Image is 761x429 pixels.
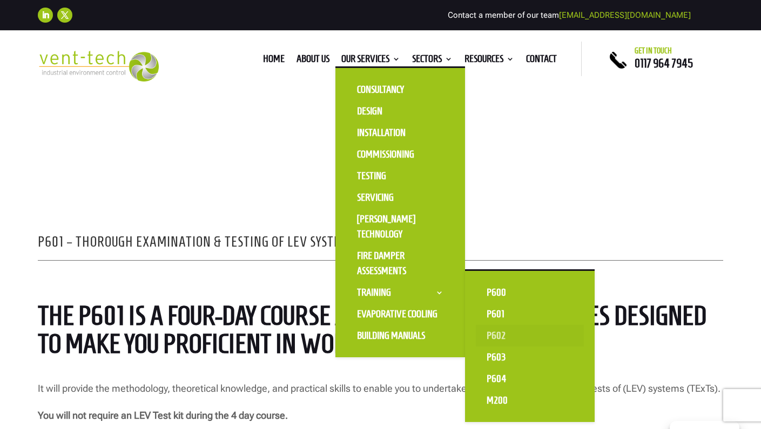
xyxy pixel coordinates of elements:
a: Training [346,282,454,303]
a: M200 [476,390,584,411]
a: Our Services [341,55,400,67]
a: [PERSON_NAME] Technology [346,208,454,245]
span: Get in touch [635,46,672,55]
a: 0117 964 7945 [635,57,693,70]
span: Contact a member of our team [448,10,691,20]
a: P601 [476,303,584,325]
a: Home [263,55,285,67]
a: Design [346,100,454,122]
a: Consultancy [346,79,454,100]
strong: You will not require an LEV Test kit during the 4 day course. [38,410,288,421]
a: P603 [476,346,584,368]
a: Contact [526,55,557,67]
h2: P601 – Thorough Examination & Testing of LEV Systems Course Overview: [38,235,723,254]
a: P604 [476,368,584,390]
img: 2023-09-27T08_35_16.549ZVENT-TECH---Clear-background [38,51,158,81]
a: Follow on X [57,8,72,23]
a: Fire Damper Assessments [346,245,454,282]
a: P600 [476,282,584,303]
p: It will provide the methodology, theoretical knowledge, and practical skills to enable you to und... [38,380,723,407]
a: Evaporative Cooling [346,303,454,325]
a: Servicing [346,187,454,208]
a: Sectors [412,55,453,67]
span: The P601 is a four-day course and is one of four modules designed to make you proficient in worki... [38,301,706,359]
a: Commissioning [346,144,454,165]
a: Building Manuals [346,325,454,346]
a: Installation [346,122,454,144]
a: About us [297,55,329,67]
a: Follow on LinkedIn [38,8,53,23]
a: P602 [476,325,584,346]
a: Testing [346,165,454,187]
a: Resources [464,55,514,67]
a: [EMAIL_ADDRESS][DOMAIN_NAME] [559,10,691,20]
